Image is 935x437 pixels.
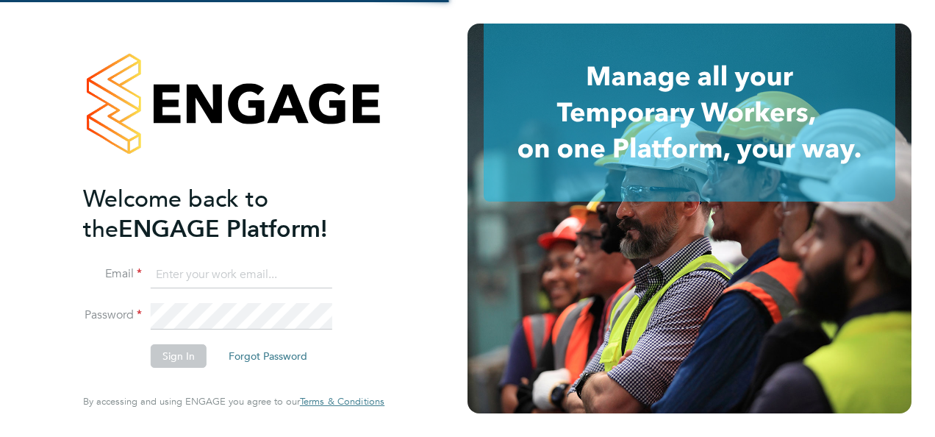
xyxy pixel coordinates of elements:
[217,344,319,368] button: Forgot Password
[83,308,142,323] label: Password
[300,396,384,408] a: Terms & Conditions
[83,395,384,408] span: By accessing and using ENGAGE you agree to our
[151,262,332,288] input: Enter your work email...
[83,184,370,244] h2: ENGAGE Platform!
[83,185,268,244] span: Welcome back to the
[83,266,142,282] label: Email
[151,344,207,368] button: Sign In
